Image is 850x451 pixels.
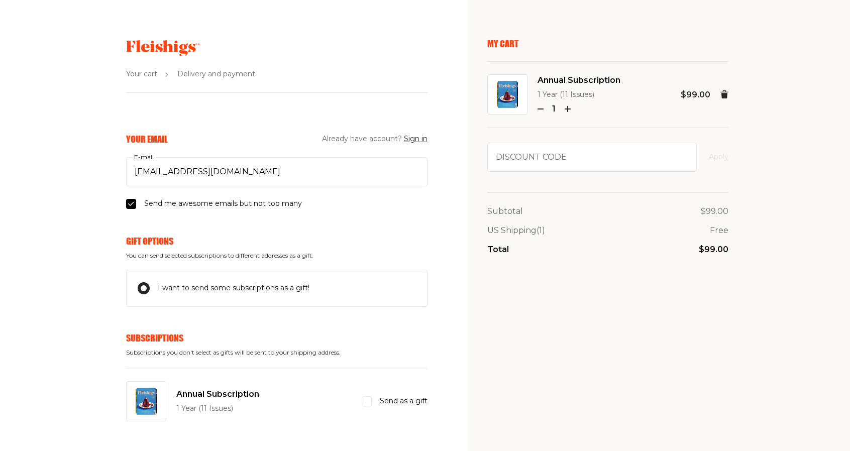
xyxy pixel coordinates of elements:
img: Annual Subscription Image [136,388,157,415]
p: $99.00 [699,243,728,256]
span: Already have account? [322,133,428,145]
h6: Subscriptions [126,332,428,344]
p: 1 [548,102,561,116]
input: Discount code [487,143,697,172]
span: I want to send some subscriptions as a gift! [158,282,309,294]
input: I want to send some subscriptions as a gift! [138,282,150,294]
p: 1 Year (11 Issues) [176,403,259,415]
button: Apply [709,151,728,163]
input: E-mail [126,157,428,186]
p: Free [710,224,728,237]
span: You can send selected subscriptions to different addresses as a gift. [126,252,428,259]
span: Subscriptions you don't select as gifts will be sent to your shipping address. [126,349,428,356]
span: Send me awesome emails but not too many [144,198,302,210]
input: Send as a gift [362,396,372,406]
p: My Cart [487,38,728,49]
span: Send as a gift [380,395,428,407]
button: Sign in [404,133,428,145]
span: Annual Subscription [176,388,259,401]
input: Send me awesome emails but not too many [126,199,136,209]
span: Delivery and payment [177,68,255,80]
img: Annual Subscription Image [497,81,518,108]
p: US Shipping (1) [487,224,545,237]
span: Annual Subscription [538,74,620,87]
p: Subtotal [487,205,523,218]
p: $99.00 [681,88,710,101]
p: $99.00 [701,205,728,218]
p: 1 Year (11 Issues) [538,89,620,101]
h6: Your Email [126,134,168,145]
span: Your cart [126,68,157,80]
label: E-mail [132,152,156,163]
p: Total [487,243,509,256]
h6: Gift Options [126,236,428,247]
